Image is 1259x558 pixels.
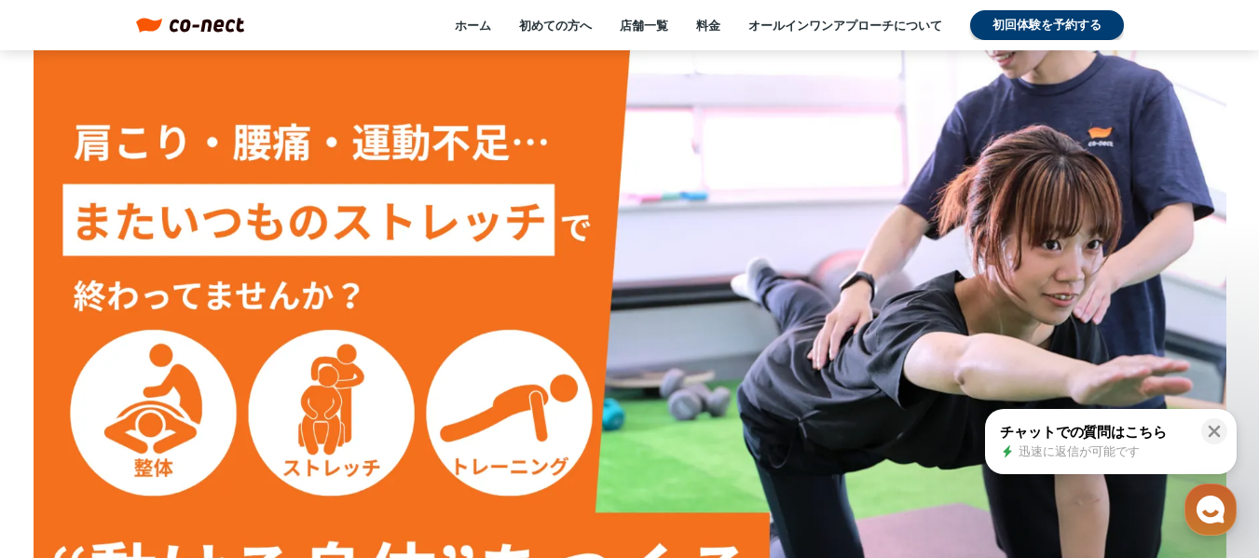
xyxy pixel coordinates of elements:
[455,17,491,34] a: ホーム
[970,10,1124,40] a: 初回体験を予約する
[620,17,668,34] a: 店舗一覧
[519,17,592,34] a: 初めての方へ
[748,17,942,34] a: オールインワンアプローチについて
[696,17,720,34] a: 料金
